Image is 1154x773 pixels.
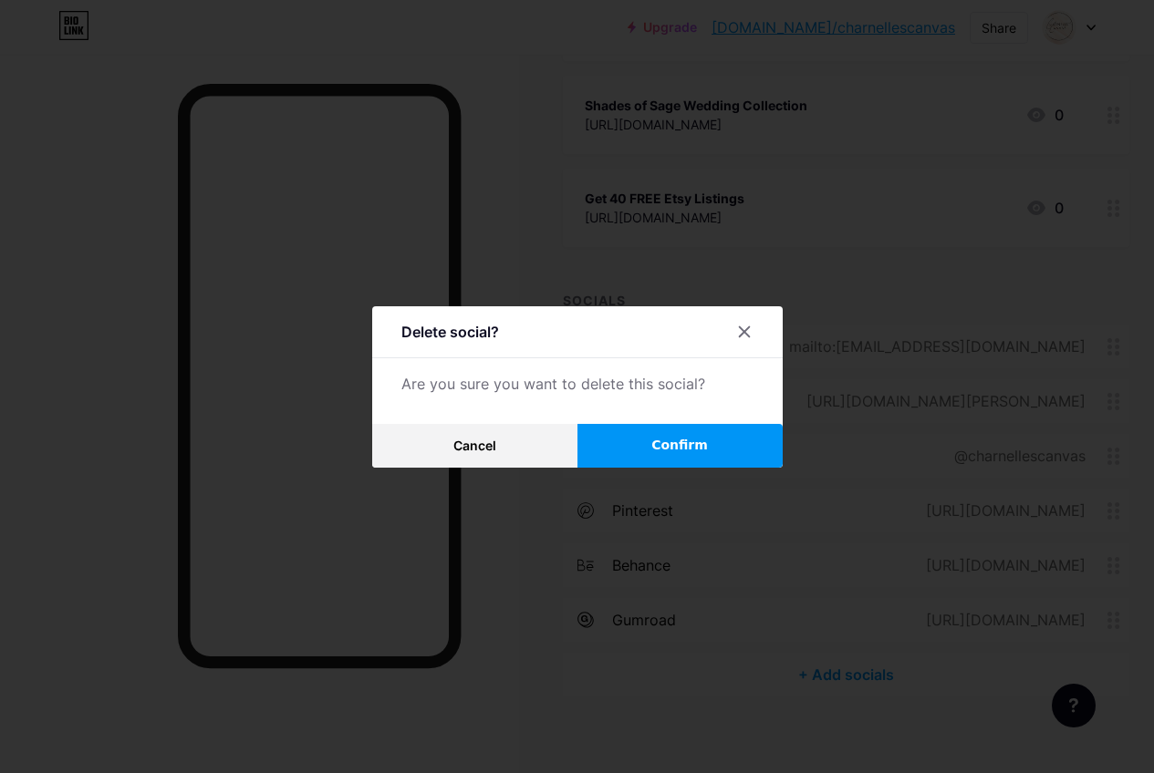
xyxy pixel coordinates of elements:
button: Cancel [372,424,577,468]
button: Confirm [577,424,783,468]
span: Cancel [453,438,496,453]
div: Delete social? [401,321,499,343]
div: Are you sure you want to delete this social? [401,373,754,395]
span: Confirm [651,436,708,455]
